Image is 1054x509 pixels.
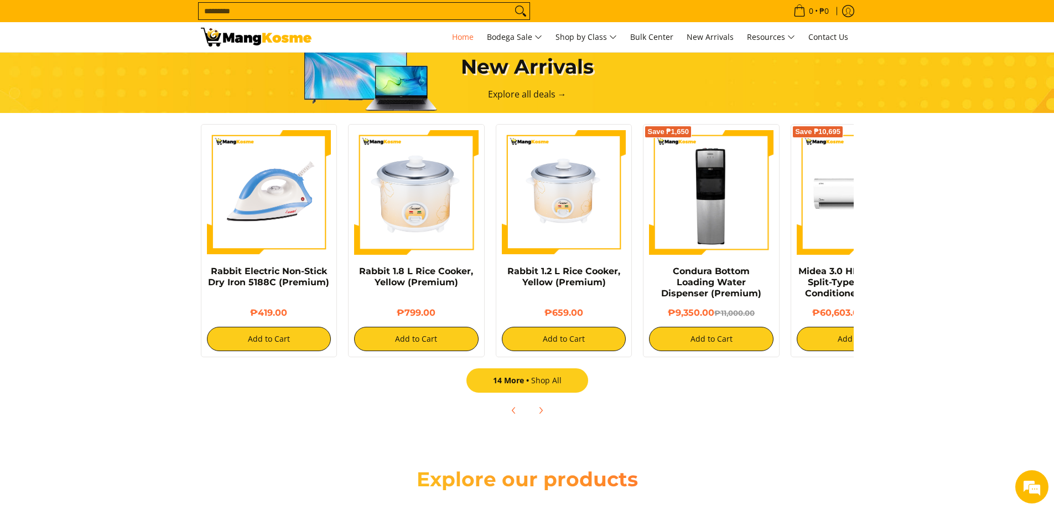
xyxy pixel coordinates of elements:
[207,327,331,351] button: Add to Cart
[649,307,773,318] h6: ₱9,350.00
[807,7,815,15] span: 0
[208,266,329,287] a: Rabbit Electric Non-Stick Dry Iron 5188C (Premium)
[681,22,739,52] a: New Arrivals
[630,32,673,42] span: Bulk Center
[714,309,755,317] del: ₱11,000.00
[502,130,626,255] img: rabbit-1.2-liter-rice-cooker-yellow-full-view-mang-kosme
[207,307,331,318] h6: ₱419.00
[466,368,588,393] a: 14 MoreShop All
[798,266,919,299] a: Midea 3.0 HP Celest Basic Split-Type Inverter Air Conditioner (Premium)
[354,130,479,255] img: https://mangkosme.com/products/rabbit-1-8-l-rice-cooker-yellow-class-a
[502,398,526,423] button: Previous
[207,130,331,255] img: https://mangkosme.com/products/rabbit-electric-non-stick-dry-iron-5188c-class-a
[487,30,542,44] span: Bodega Sale
[488,88,567,100] a: Explore all deals →
[555,30,617,44] span: Shop by Class
[797,130,921,255] img: Midea 3.0 HP Celest Basic Split-Type Inverter Air Conditioner (Premium)
[808,32,848,42] span: Contact Us
[790,5,832,17] span: •
[201,28,311,47] img: Mang Kosme: Your Home Appliances Warehouse Sale Partner!
[687,32,734,42] span: New Arrivals
[323,22,854,52] nav: Main Menu
[452,32,474,42] span: Home
[795,128,840,135] span: Save ₱10,695
[803,22,854,52] a: Contact Us
[502,327,626,351] button: Add to Cart
[550,22,622,52] a: Shop by Class
[649,130,773,255] img: Condura Bottom Loading Water Dispenser (Premium)
[797,307,921,318] h6: ₱60,603.00
[625,22,679,52] a: Bulk Center
[507,266,620,287] a: Rabbit 1.2 L Rice Cooker, Yellow (Premium)
[493,375,531,385] span: 14 More
[446,22,479,52] a: Home
[481,22,548,52] a: Bodega Sale
[647,128,689,135] span: Save ₱1,650
[354,307,479,318] h6: ₱799.00
[528,398,553,423] button: Next
[661,266,761,299] a: Condura Bottom Loading Water Dispenser (Premium)
[367,467,688,492] h2: Explore our products
[502,307,626,318] h6: ₱659.00
[747,30,795,44] span: Resources
[359,266,473,287] a: Rabbit 1.8 L Rice Cooker, Yellow (Premium)
[741,22,801,52] a: Resources
[818,7,830,15] span: ₱0
[354,327,479,351] button: Add to Cart
[649,327,773,351] button: Add to Cart
[797,327,921,351] button: Add to Cart
[512,3,529,19] button: Search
